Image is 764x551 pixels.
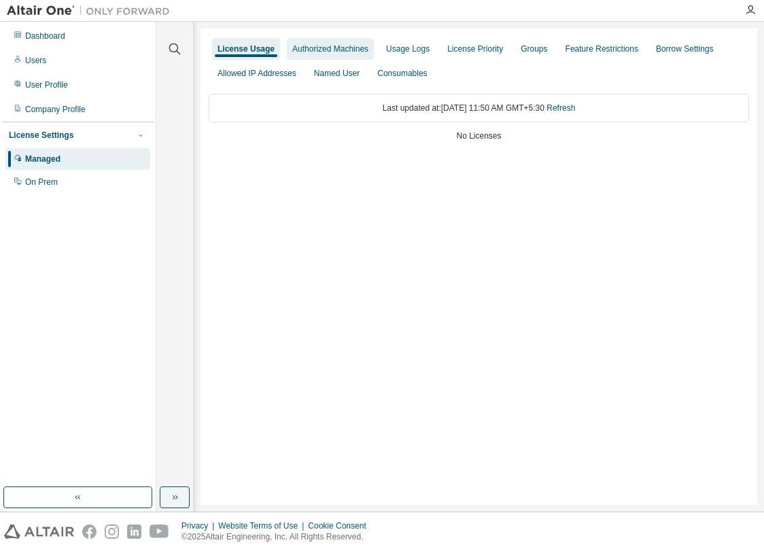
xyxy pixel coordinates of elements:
div: Borrow Settings [656,43,714,54]
img: facebook.svg [82,525,97,539]
a: Refresh [546,103,575,113]
div: Consumables [377,68,427,79]
img: Altair One [7,4,177,18]
div: Company Profile [25,104,86,115]
div: On Prem [25,177,58,188]
div: Privacy [181,520,218,531]
div: Website Terms of Use [218,520,308,531]
div: Cookie Consent [308,520,374,531]
div: Authorized Machines [292,43,368,54]
div: Last updated at: [DATE] 11:50 AM GMT+5:30 [209,94,749,122]
div: Usage Logs [386,43,430,54]
div: User Profile [25,79,68,90]
div: Managed [25,154,60,164]
div: License Priority [447,43,503,54]
div: Dashboard [25,31,65,41]
div: License Settings [9,130,73,141]
img: linkedin.svg [127,525,141,539]
div: Groups [521,43,547,54]
p: © 2025 Altair Engineering, Inc. All Rights Reserved. [181,531,375,543]
div: Users [25,55,46,66]
div: Allowed IP Addresses [218,68,296,79]
img: instagram.svg [105,525,119,539]
div: No Licenses [209,130,749,141]
div: License Usage [218,43,275,54]
div: Named User [314,68,360,79]
img: youtube.svg [150,525,169,539]
img: altair_logo.svg [4,525,74,539]
div: Feature Restrictions [566,43,638,54]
